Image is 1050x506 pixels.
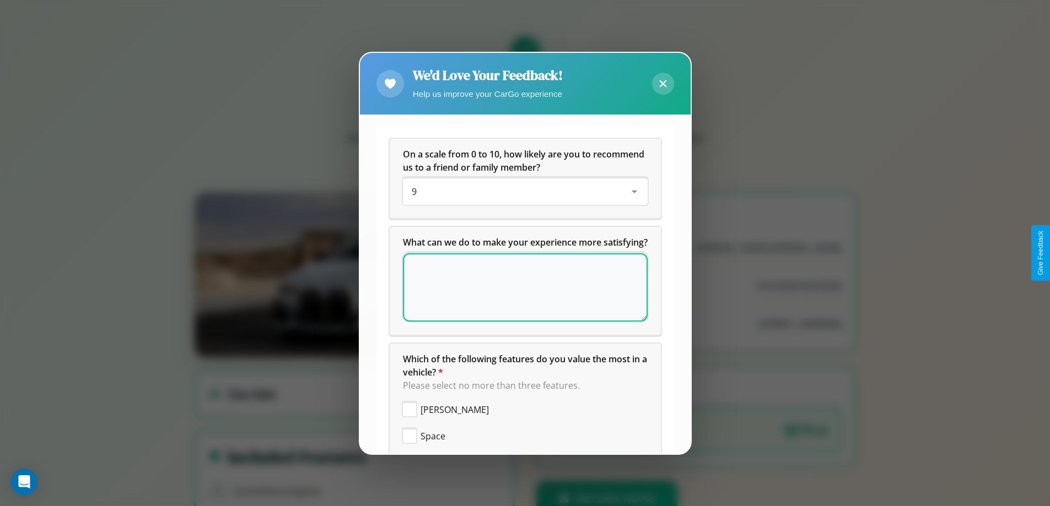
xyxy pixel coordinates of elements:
span: Which of the following features do you value the most in a vehicle? [403,353,649,378]
h2: We'd Love Your Feedback! [413,66,563,84]
div: On a scale from 0 to 10, how likely are you to recommend us to a friend or family member? [403,178,648,205]
div: On a scale from 0 to 10, how likely are you to recommend us to a friend or family member? [390,139,661,218]
span: On a scale from 0 to 10, how likely are you to recommend us to a friend or family member? [403,148,647,173]
div: Open Intercom Messenger [11,469,37,495]
span: 9 [412,186,417,198]
h5: On a scale from 0 to 10, how likely are you to recommend us to a friend or family member? [403,148,648,174]
div: Give Feedback [1037,231,1044,275]
span: What can we do to make your experience more satisfying? [403,236,648,248]
p: Help us improve your CarGo experience [413,86,563,101]
span: Space [421,429,445,443]
span: Please select no more than three features. [403,379,580,391]
span: [PERSON_NAME] [421,403,489,416]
